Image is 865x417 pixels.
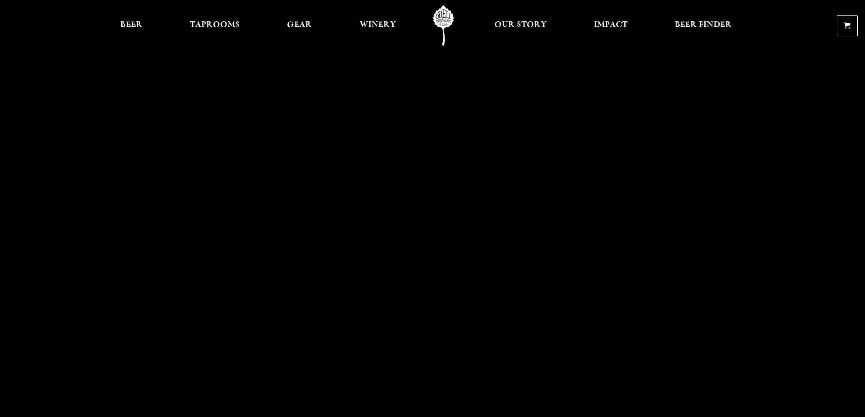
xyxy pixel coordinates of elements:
[360,21,396,29] span: Winery
[190,21,240,29] span: Taprooms
[594,21,628,29] span: Impact
[281,5,318,46] a: Gear
[669,5,738,46] a: Beer Finder
[426,5,460,46] a: Odell Home
[354,5,402,46] a: Winery
[120,21,143,29] span: Beer
[114,5,148,46] a: Beer
[494,21,547,29] span: Our Story
[489,5,553,46] a: Our Story
[287,21,312,29] span: Gear
[184,5,246,46] a: Taprooms
[675,21,732,29] span: Beer Finder
[588,5,633,46] a: Impact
